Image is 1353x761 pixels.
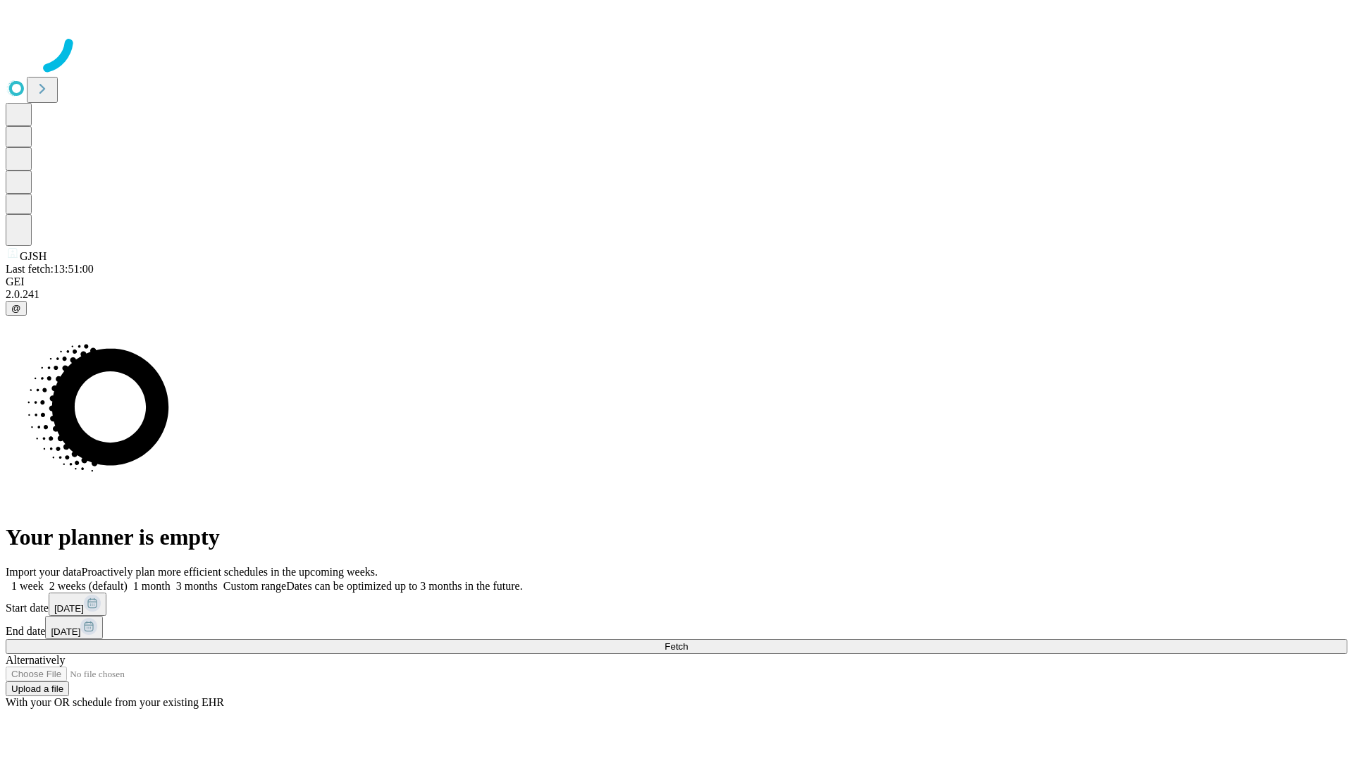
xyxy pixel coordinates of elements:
[6,263,94,275] span: Last fetch: 13:51:00
[82,566,378,578] span: Proactively plan more efficient schedules in the upcoming weeks.
[286,580,522,592] span: Dates can be optimized up to 3 months in the future.
[45,616,103,639] button: [DATE]
[49,580,128,592] span: 2 weeks (default)
[6,288,1347,301] div: 2.0.241
[6,524,1347,550] h1: Your planner is empty
[11,303,21,314] span: @
[6,301,27,316] button: @
[6,566,82,578] span: Import your data
[6,654,65,666] span: Alternatively
[223,580,286,592] span: Custom range
[6,616,1347,639] div: End date
[54,603,84,614] span: [DATE]
[6,593,1347,616] div: Start date
[665,641,688,652] span: Fetch
[51,626,80,637] span: [DATE]
[6,696,224,708] span: With your OR schedule from your existing EHR
[6,639,1347,654] button: Fetch
[176,580,218,592] span: 3 months
[20,250,47,262] span: GJSH
[133,580,171,592] span: 1 month
[11,580,44,592] span: 1 week
[6,681,69,696] button: Upload a file
[49,593,106,616] button: [DATE]
[6,276,1347,288] div: GEI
